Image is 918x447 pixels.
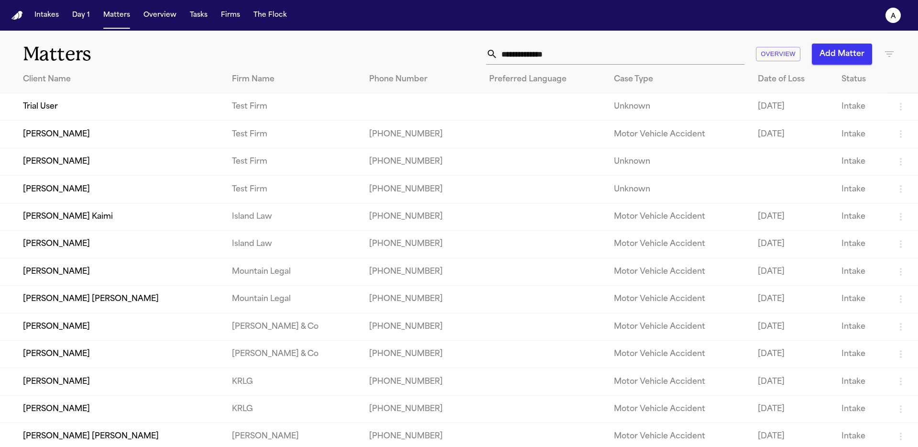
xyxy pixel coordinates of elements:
[834,368,887,395] td: Intake
[489,74,599,85] div: Preferred Language
[361,286,481,313] td: [PHONE_NUMBER]
[361,176,481,203] td: [PHONE_NUMBER]
[750,286,834,313] td: [DATE]
[750,313,834,340] td: [DATE]
[606,368,750,395] td: Motor Vehicle Accident
[224,286,361,313] td: Mountain Legal
[361,203,481,230] td: [PHONE_NUMBER]
[232,74,354,85] div: Firm Name
[614,74,743,85] div: Case Type
[750,368,834,395] td: [DATE]
[834,148,887,175] td: Intake
[834,313,887,340] td: Intake
[834,395,887,423] td: Intake
[606,176,750,203] td: Unknown
[224,203,361,230] td: Island Law
[606,395,750,423] td: Motor Vehicle Accident
[361,121,481,148] td: [PHONE_NUMBER]
[224,313,361,340] td: [PERSON_NAME] & Co
[758,74,826,85] div: Date of Loss
[224,368,361,395] td: KRLG
[186,7,211,24] button: Tasks
[361,313,481,340] td: [PHONE_NUMBER]
[606,340,750,368] td: Motor Vehicle Accident
[834,231,887,258] td: Intake
[250,7,291,24] button: The Flock
[217,7,244,24] button: Firms
[224,121,361,148] td: Test Firm
[606,203,750,230] td: Motor Vehicle Accident
[31,7,63,24] button: Intakes
[224,340,361,368] td: [PERSON_NAME] & Co
[361,368,481,395] td: [PHONE_NUMBER]
[68,7,94,24] button: Day 1
[834,121,887,148] td: Intake
[750,258,834,285] td: [DATE]
[606,258,750,285] td: Motor Vehicle Accident
[224,93,361,121] td: Test Firm
[369,74,474,85] div: Phone Number
[361,148,481,175] td: [PHONE_NUMBER]
[750,121,834,148] td: [DATE]
[224,148,361,175] td: Test Firm
[99,7,134,24] button: Matters
[23,74,217,85] div: Client Name
[834,286,887,313] td: Intake
[224,258,361,285] td: Mountain Legal
[750,93,834,121] td: [DATE]
[224,231,361,258] td: Island Law
[224,176,361,203] td: Test Firm
[606,231,750,258] td: Motor Vehicle Accident
[812,44,872,65] button: Add Matter
[756,47,800,62] button: Overview
[361,258,481,285] td: [PHONE_NUMBER]
[606,313,750,340] td: Motor Vehicle Accident
[834,258,887,285] td: Intake
[834,203,887,230] td: Intake
[361,340,481,368] td: [PHONE_NUMBER]
[834,93,887,121] td: Intake
[750,231,834,258] td: [DATE]
[606,93,750,121] td: Unknown
[750,395,834,423] td: [DATE]
[834,340,887,368] td: Intake
[224,395,361,423] td: KRLG
[361,231,481,258] td: [PHONE_NUMBER]
[606,148,750,175] td: Unknown
[606,286,750,313] td: Motor Vehicle Accident
[140,7,180,24] button: Overview
[361,395,481,423] td: [PHONE_NUMBER]
[606,121,750,148] td: Motor Vehicle Accident
[750,340,834,368] td: [DATE]
[11,11,23,20] a: Home
[23,42,277,66] h1: Matters
[750,203,834,230] td: [DATE]
[834,176,887,203] td: Intake
[841,74,880,85] div: Status
[11,11,23,20] img: Finch Logo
